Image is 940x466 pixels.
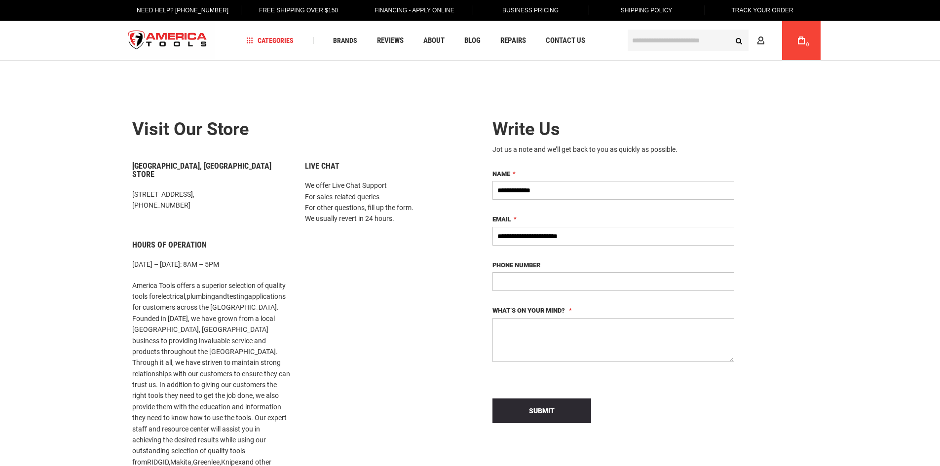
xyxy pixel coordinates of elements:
[464,37,481,44] span: Blog
[492,144,734,154] div: Jot us a note and we’ll get back to you as quickly as possible.
[329,34,362,47] a: Brands
[541,34,590,47] a: Contact Us
[120,22,216,59] a: store logo
[193,458,220,466] a: Greenlee
[496,34,530,47] a: Repairs
[806,42,809,47] span: 0
[333,37,357,44] span: Brands
[730,31,749,50] button: Search
[158,292,185,300] a: electrical
[492,398,591,423] button: Submit
[187,292,215,300] a: plumbing
[246,37,294,44] span: Categories
[500,37,526,44] span: Repairs
[132,162,290,179] h6: [GEOGRAPHIC_DATA], [GEOGRAPHIC_DATA] Store
[492,307,565,314] span: What’s on your mind?
[419,34,449,47] a: About
[492,119,560,140] span: Write Us
[373,34,408,47] a: Reviews
[132,120,463,140] h2: Visit our store
[492,170,510,178] span: Name
[460,34,485,47] a: Blog
[132,241,290,250] h6: Hours of Operation
[120,22,216,59] img: America Tools
[546,37,585,44] span: Contact Us
[621,7,673,14] span: Shipping Policy
[221,458,242,466] a: Knipex
[170,458,191,466] a: Makita
[147,458,169,466] a: RIDGID
[529,407,555,415] span: Submit
[792,21,811,60] a: 0
[227,292,248,300] a: testing
[132,189,290,211] p: [STREET_ADDRESS], [PHONE_NUMBER]
[132,259,290,270] p: [DATE] – [DATE]: 8AM – 5PM
[242,34,298,47] a: Categories
[377,37,404,44] span: Reviews
[305,162,463,171] h6: Live Chat
[492,215,511,223] span: Email
[492,261,540,269] span: Phone Number
[305,180,463,224] p: We offer Live Chat Support For sales-related queries For other questions, fill up the form. We us...
[423,37,445,44] span: About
